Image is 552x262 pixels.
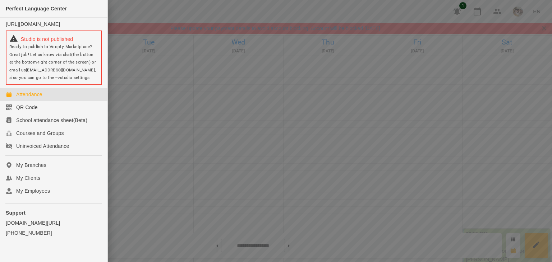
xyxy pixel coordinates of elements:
[16,187,50,195] div: My Employees
[26,67,95,72] a: [EMAIL_ADDRESS][DOMAIN_NAME]
[9,44,96,80] span: Ready to publish to Voopty Marketplace? Great job! Let us know via chat(the button at the bottom-...
[6,21,60,27] a: [URL][DOMAIN_NAME]
[16,91,42,98] div: Attendance
[6,219,102,226] a: [DOMAIN_NAME][URL]
[16,162,46,169] div: My Branches
[16,174,40,182] div: My Clients
[6,229,102,237] a: [PHONE_NUMBER]
[16,117,87,124] div: School attendance sheet(Beta)
[16,104,38,111] div: QR Code
[16,130,64,137] div: Courses and Groups
[9,34,98,43] div: Studio is not published
[6,6,67,11] span: Perfect Language Center
[6,209,102,216] p: Support
[60,75,89,80] a: studio settings
[16,142,69,150] div: Uninvoiced Attendance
